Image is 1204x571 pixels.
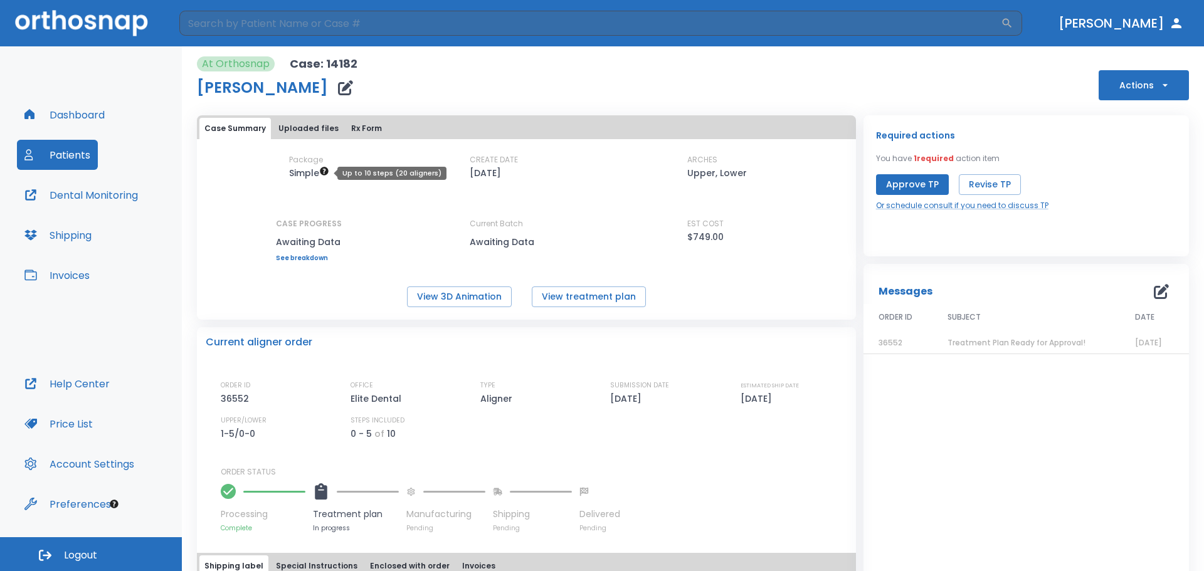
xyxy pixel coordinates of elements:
p: Delivered [579,508,620,521]
p: Awaiting Data [276,234,342,249]
span: Treatment Plan Ready for Approval! [948,337,1085,348]
p: Current aligner order [206,335,312,350]
h1: [PERSON_NAME] [197,80,328,95]
button: Revise TP [959,174,1021,195]
p: 0 - 5 [351,426,372,441]
p: Shipping [493,508,572,521]
p: EST COST [687,218,724,229]
span: 36552 [879,337,902,348]
p: Awaiting Data [470,234,583,249]
button: View 3D Animation [407,286,512,307]
button: Case Summary [199,118,271,139]
p: Processing [221,508,305,521]
span: 1 required [914,153,954,164]
p: Aligner [480,391,517,406]
button: Price List [17,409,100,439]
p: Elite Dental [351,391,406,406]
button: [PERSON_NAME] [1053,12,1189,34]
input: Search by Patient Name or Case # [179,11,1001,36]
img: Orthosnap [15,10,148,36]
p: OFFICE [351,380,373,391]
p: Pending [406,523,485,533]
p: of [374,426,384,441]
p: Manufacturing [406,508,485,521]
p: ESTIMATED SHIP DATE [741,380,799,391]
button: View treatment plan [532,286,646,307]
div: Tooltip anchor [108,498,120,510]
a: Or schedule consult if you need to discuss TP [876,200,1048,211]
button: Preferences [17,489,119,519]
span: [DATE] [1135,337,1162,348]
p: Pending [579,523,620,533]
p: In progress [313,523,399,533]
button: Dashboard [17,100,112,130]
a: See breakdown [276,254,342,262]
p: 1-5/0-0 [221,426,260,441]
button: Account Settings [17,449,142,479]
button: Help Center [17,369,117,399]
p: CREATE DATE [470,154,518,165]
p: ARCHES [687,154,717,165]
p: [DATE] [470,165,501,181]
button: Uploaded files [273,118,344,139]
span: SUBJECT [948,312,981,323]
p: SUBMISSION DATE [610,380,669,391]
p: [DATE] [610,391,646,406]
div: tabs [199,118,853,139]
p: Complete [221,523,305,533]
button: Approve TP [876,174,949,195]
button: Shipping [17,220,99,250]
p: UPPER/LOWER [221,415,267,426]
span: Up to 10 steps (20 aligners) [289,167,329,179]
p: Treatment plan [313,508,399,521]
div: Up to 10 steps (20 aligners) [337,167,446,180]
button: Dental Monitoring [17,180,145,210]
button: Invoices [17,260,97,290]
button: Actions [1099,70,1189,100]
p: Current Batch [470,218,583,229]
span: Logout [64,548,97,562]
p: Case: 14182 [290,56,357,71]
span: DATE [1135,312,1154,323]
p: $749.00 [687,229,724,244]
p: 10 [387,426,396,441]
p: Required actions [876,128,955,143]
p: Pending [493,523,572,533]
p: At Orthosnap [202,56,270,71]
p: CASE PROGRESS [276,218,342,229]
p: Upper, Lower [687,165,747,181]
p: [DATE] [741,391,776,406]
p: ORDER STATUS [221,466,847,478]
p: Messages [879,284,932,299]
p: 36552 [221,391,253,406]
button: Rx Form [346,118,387,139]
button: Patients [17,140,98,170]
p: Package [289,154,323,165]
p: STEPS INCLUDED [351,415,404,426]
p: ORDER ID [221,380,250,391]
p: You have action item [876,153,1000,164]
span: ORDER ID [879,312,912,323]
p: TYPE [480,380,495,391]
